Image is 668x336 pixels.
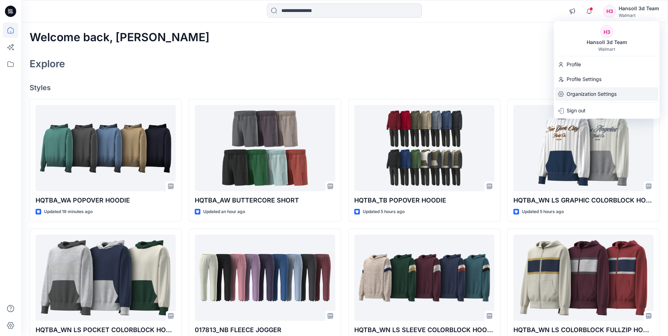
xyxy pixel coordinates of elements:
[354,105,494,191] a: HQTBA_TB POPOVER HOODIE
[30,83,660,92] h4: Styles
[567,104,586,117] p: Sign out
[44,208,93,216] p: Updated 19 minutes ago
[363,208,405,216] p: Updated 5 hours ago
[36,195,176,205] p: HQTBA_WA POPOVER HOODIE
[195,235,335,321] a: 017813_NB FLEECE JOGGER
[36,105,176,191] a: HQTBA_WA POPOVER HOODIE
[598,46,615,52] div: Walmart
[203,208,245,216] p: Updated an hour ago
[554,87,660,101] a: Organization Settings
[513,325,654,335] p: HQTBA_WN LS COLORBLOCK FULLZIP HOODIE
[522,208,564,216] p: Updated 5 hours ago
[354,325,494,335] p: HQTBA_WN LS SLEEVE COLORBLOCK HOODIE
[354,235,494,321] a: HQTBA_WN LS SLEEVE COLORBLOCK HOODIE
[619,4,659,13] div: Hansoll 3d Team
[582,38,631,46] div: Hansoll 3d Team
[513,195,654,205] p: HQTBA_WN LS GRAPHIC COLORBLOCK HOODIE
[513,235,654,321] a: HQTBA_WN LS COLORBLOCK FULLZIP HOODIE
[195,105,335,191] a: HQTBA_AW BUTTERCORE SHORT
[36,235,176,321] a: HQTBA_WN LS POCKET COLORBLOCK HOODIE
[36,325,176,335] p: HQTBA_WN LS POCKET COLORBLOCK HOODIE
[30,31,210,44] h2: Welcome back, [PERSON_NAME]
[554,58,660,71] a: Profile
[567,73,601,86] p: Profile Settings
[619,13,659,18] div: Walmart
[195,195,335,205] p: HQTBA_AW BUTTERCORE SHORT
[354,195,494,205] p: HQTBA_TB POPOVER HOODIE
[30,58,65,69] h2: Explore
[513,105,654,191] a: HQTBA_WN LS GRAPHIC COLORBLOCK HOODIE
[195,325,335,335] p: 017813_NB FLEECE JOGGER
[567,87,617,101] p: Organization Settings
[600,25,613,38] div: H3
[554,73,660,86] a: Profile Settings
[603,5,616,18] div: H3
[567,58,581,71] p: Profile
